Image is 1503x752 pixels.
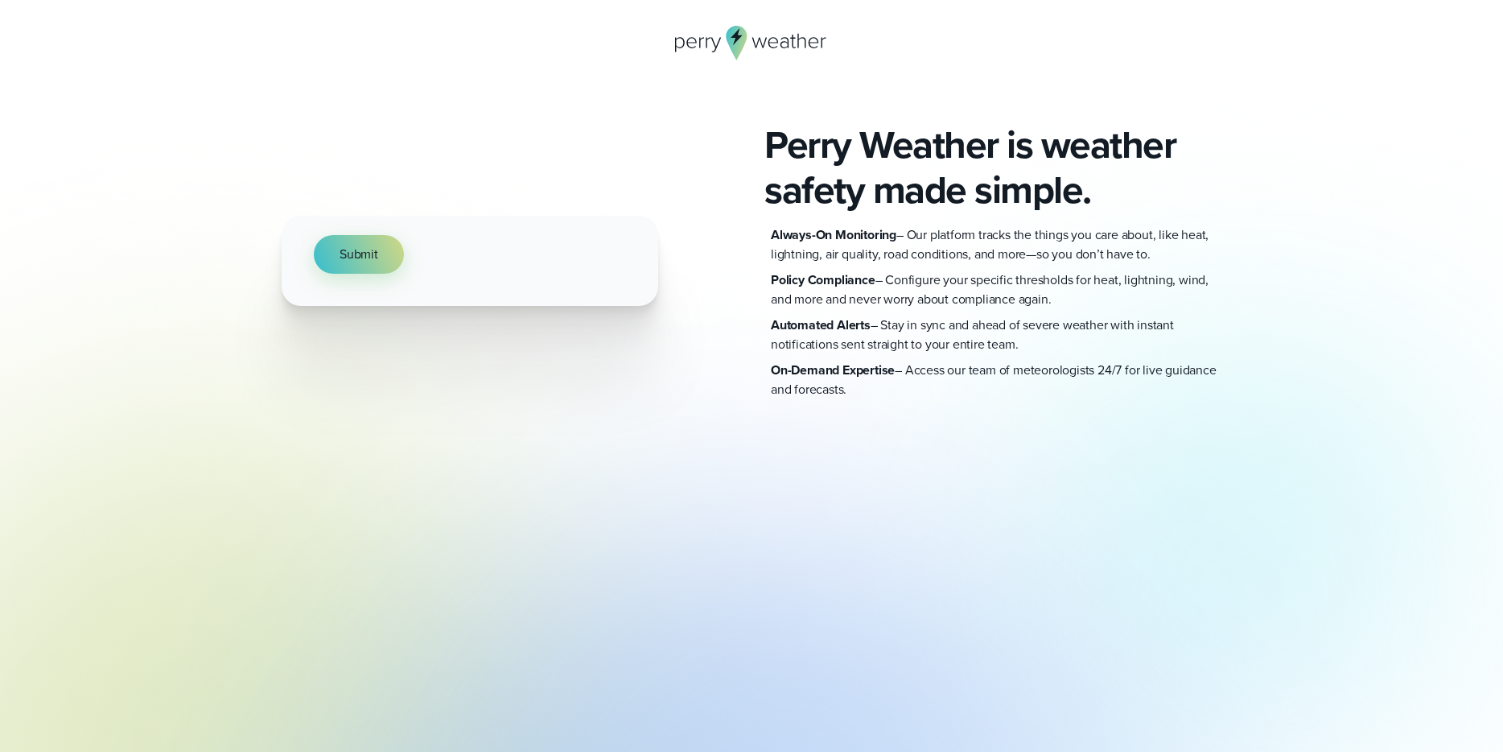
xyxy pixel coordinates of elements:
[340,245,378,264] span: Submit
[771,271,1221,309] p: – Configure your specific thresholds for heat, lightning, wind, and more and never worry about co...
[771,316,1221,354] p: – Stay in sync and ahead of severe weather with instant notifications sent straight to your entir...
[314,235,404,274] button: Submit
[771,316,871,334] strong: Automated Alerts
[771,225,896,244] strong: Always-On Monitoring
[771,225,1221,264] p: – Our platform tracks the things you care about, like heat, lightning, air quality, road conditio...
[764,122,1221,213] h2: Perry Weather is weather safety made simple.
[771,271,875,289] strong: Policy Compliance
[771,361,895,379] strong: On-Demand Expertise
[771,361,1221,399] p: – Access our team of meteorologists 24/7 for live guidance and forecasts.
